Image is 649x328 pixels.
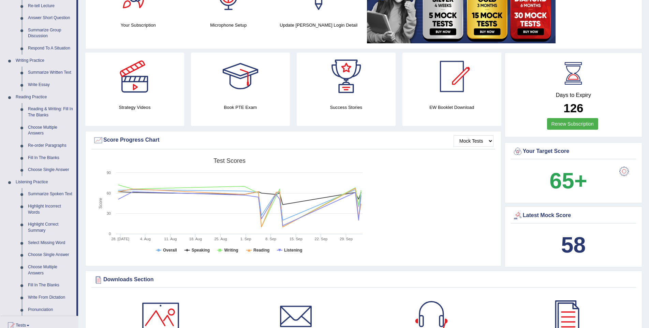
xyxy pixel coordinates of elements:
tspan: Listening [284,248,302,253]
h4: Days to Expiry [513,92,634,98]
a: Renew Subscription [547,118,599,130]
tspan: Overall [163,248,177,253]
h4: Success Stories [297,104,396,111]
tspan: 22. Sep [315,237,328,241]
h4: EW Booklet Download [402,104,501,111]
div: Latest Mock Score [513,211,634,221]
a: Summarize Group Discussion [25,24,76,42]
a: Choose Single Answer [25,164,76,176]
tspan: 25. Aug [214,237,227,241]
a: Re-order Paragraphs [25,140,76,152]
b: 65+ [549,168,587,193]
a: Reading & Writing: Fill In The Blanks [25,103,76,121]
a: Respond To A Situation [25,42,76,55]
tspan: 11. Aug [164,237,177,241]
tspan: Reading [253,248,269,253]
a: Choose Multiple Answers [25,122,76,140]
a: Summarize Written Text [25,67,76,79]
text: 30 [107,211,111,215]
tspan: 8. Sep [265,237,276,241]
a: Highlight Incorrect Words [25,200,76,218]
h4: Book PTE Exam [191,104,290,111]
tspan: Speaking [192,248,210,253]
h4: Microphone Setup [187,22,270,29]
h4: Your Subscription [97,22,180,29]
b: 58 [561,232,586,257]
text: 90 [107,171,111,175]
tspan: 29. Sep [340,237,353,241]
a: Write Essay [25,79,76,91]
a: Listening Practice [13,176,76,188]
tspan: 28. [DATE] [111,237,129,241]
a: Pronunciation [25,304,76,316]
a: Answer Short Question [25,12,76,24]
a: Reading Practice [13,91,76,103]
tspan: Test scores [213,157,246,164]
a: Summarize Spoken Text [25,188,76,200]
tspan: Writing [224,248,238,253]
tspan: Score [98,198,103,209]
text: 60 [107,191,111,195]
tspan: 15. Sep [290,237,303,241]
a: Choose Multiple Answers [25,261,76,279]
a: Select Missing Word [25,237,76,249]
a: Highlight Correct Summary [25,218,76,237]
a: Choose Single Answer [25,249,76,261]
div: Score Progress Chart [93,135,493,145]
h4: Strategy Videos [85,104,184,111]
h4: Update [PERSON_NAME] Login Detail [277,22,360,29]
tspan: 4. Aug [140,237,151,241]
text: 0 [109,232,111,236]
a: Fill In The Blanks [25,279,76,291]
a: Write From Dictation [25,291,76,304]
tspan: 18. Aug [189,237,202,241]
a: Writing Practice [13,55,76,67]
a: Fill In The Blanks [25,152,76,164]
div: Downloads Section [93,275,634,285]
div: Your Target Score [513,146,634,157]
b: 126 [563,101,583,115]
tspan: 1. Sep [240,237,251,241]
